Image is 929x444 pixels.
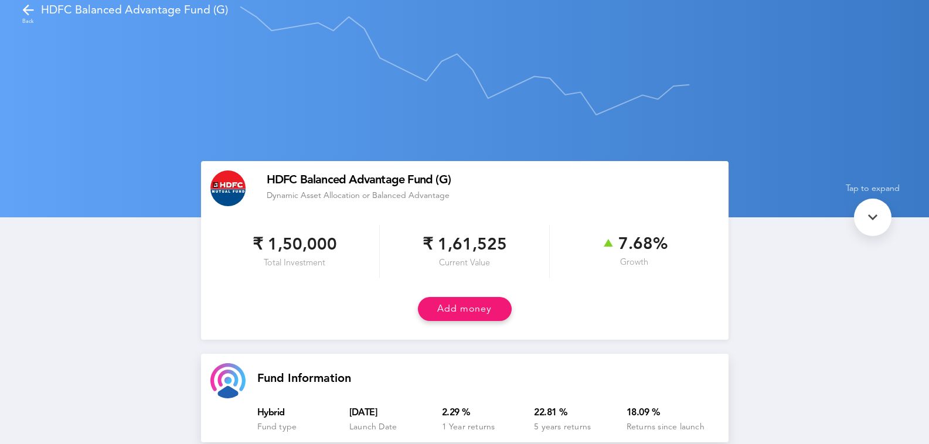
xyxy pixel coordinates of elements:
[423,234,507,255] span: ₹ 1,61,525
[620,258,648,268] span: Growth
[601,235,668,255] span: 7.68%
[267,175,719,187] div: HDFC Balanced Advantage Fund (G)
[257,408,350,419] div: Hybrid
[418,297,512,321] button: Add money
[534,423,591,431] span: 5 years returns
[349,408,442,419] div: [DATE]
[253,234,337,255] span: ₹ 1,50,000
[267,192,450,200] span: Dynamic Asset Allocation or Balanced Advantage
[257,423,297,431] span: Fund type
[41,4,228,18] p: HDFC Balanced Advantage Fund (G)
[442,423,495,431] span: 1 Year returns
[264,258,325,269] span: Total Investment
[442,408,535,419] div: 2.29 %
[349,423,397,431] span: Launch Date
[210,363,246,398] img: custom-goal-icon.svg
[627,423,705,431] span: Returns since launch
[534,408,627,419] div: 22.81 %
[627,408,719,419] div: 18.09 %
[439,258,490,269] span: Current Value
[20,18,36,25] p: Back
[257,374,719,384] h2: Fund Information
